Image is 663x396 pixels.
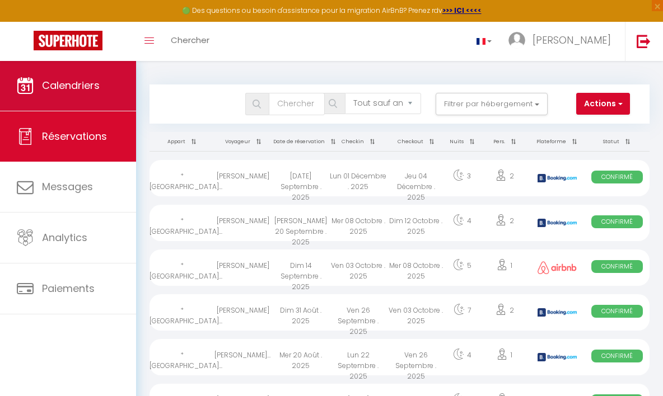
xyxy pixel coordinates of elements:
span: Analytics [42,230,87,244]
th: Sort by status [585,132,650,152]
span: Chercher [171,34,209,46]
th: Sort by nights [445,132,480,152]
button: Actions [576,93,630,115]
th: Sort by checkin [329,132,387,152]
img: ... [508,32,525,49]
a: >>> ICI <<<< [442,6,482,15]
a: ... [PERSON_NAME] [500,22,625,61]
img: Super Booking [34,31,102,50]
th: Sort by checkout [387,132,445,152]
th: Sort by guest [214,132,272,152]
span: Messages [42,180,93,194]
span: [PERSON_NAME] [533,33,611,47]
th: Sort by channel [530,132,585,152]
span: Paiements [42,281,95,295]
span: Réservations [42,129,107,143]
img: logout [637,34,651,48]
th: Sort by rentals [150,132,214,152]
a: Chercher [162,22,218,61]
input: Chercher [269,93,325,115]
th: Sort by people [479,132,529,152]
span: Calendriers [42,78,100,92]
button: Filtrer par hébergement [436,93,548,115]
th: Sort by booking date [272,132,330,152]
